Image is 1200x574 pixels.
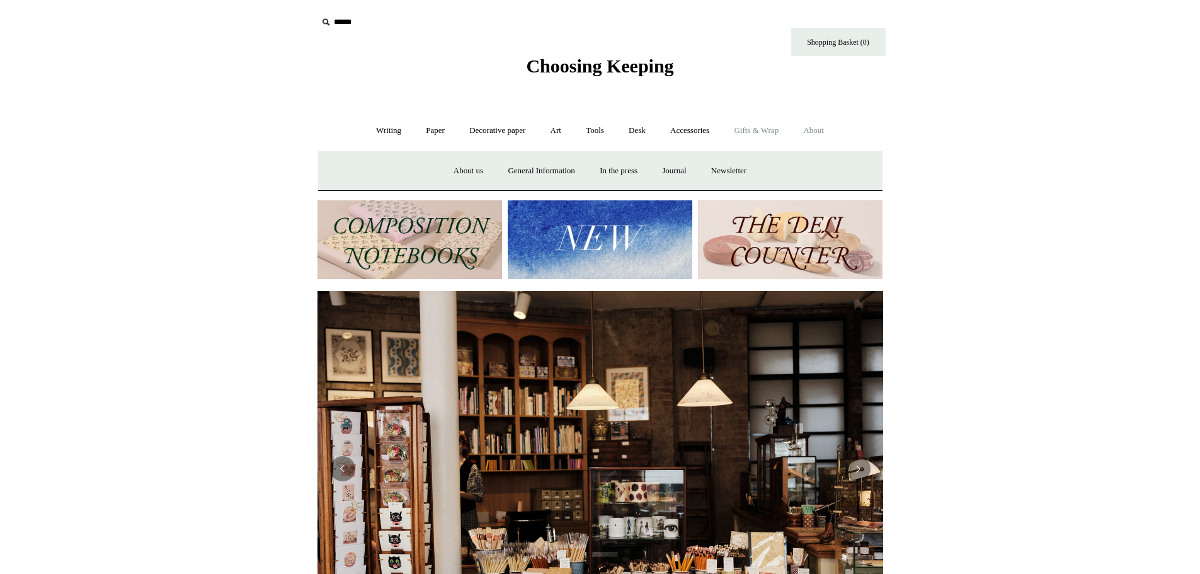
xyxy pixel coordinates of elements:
a: Art [539,114,573,147]
a: In the press [588,154,649,188]
img: The Deli Counter [698,200,883,279]
button: Next [845,456,871,481]
a: Decorative paper [458,114,537,147]
a: Accessories [659,114,721,147]
a: Desk [617,114,657,147]
a: Journal [651,154,697,188]
a: Writing [365,114,413,147]
img: New.jpg__PID:f73bdf93-380a-4a35-bcfe-7823039498e1 [508,200,692,279]
a: About [792,114,835,147]
img: 202302 Composition ledgers.jpg__PID:69722ee6-fa44-49dd-a067-31375e5d54ec [317,200,502,279]
a: About us [442,154,494,188]
a: Newsletter [700,154,758,188]
a: Tools [574,114,615,147]
a: Shopping Basket (0) [791,28,886,56]
span: Choosing Keeping [526,55,673,76]
button: Previous [330,456,355,481]
a: Paper [414,114,456,147]
a: Choosing Keeping [526,66,673,74]
a: Gifts & Wrap [723,114,790,147]
a: General Information [496,154,586,188]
